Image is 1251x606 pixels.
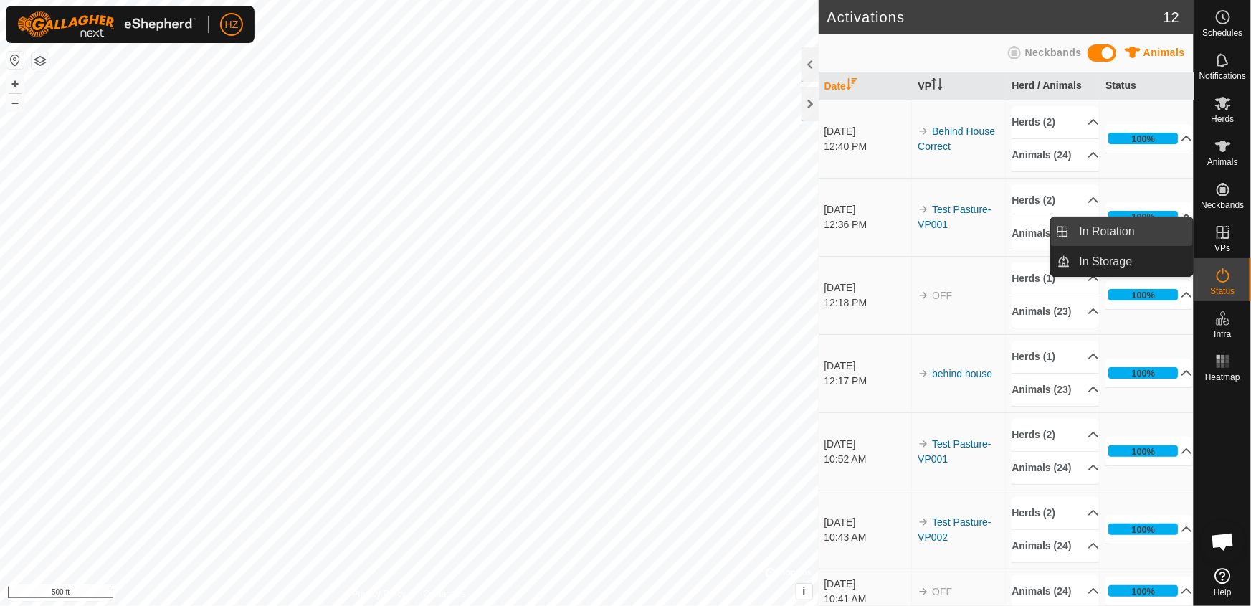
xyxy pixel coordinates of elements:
span: Neckbands [1201,201,1244,209]
p-accordion-header: Herds (1) [1012,262,1098,295]
th: Herd / Animals [1006,72,1100,100]
span: Notifications [1199,72,1246,80]
p-accordion-header: 100% [1105,359,1192,387]
p-accordion-header: 100% [1105,437,1192,465]
p-accordion-header: Animals (24) [1012,452,1098,484]
span: Animals [1143,47,1185,58]
a: Privacy Policy [353,587,406,600]
a: Contact Us [423,587,465,600]
p-accordion-header: Herds (1) [1012,341,1098,373]
span: Status [1210,287,1235,295]
div: [DATE] [824,515,911,530]
span: Neckbands [1025,47,1082,58]
p-accordion-header: Animals (24) [1012,530,1098,562]
p-accordion-header: Animals (23) [1012,374,1098,406]
img: arrow [918,290,929,301]
a: Test Pasture-VP001 [918,438,991,465]
p-accordion-header: Herds (2) [1012,184,1098,217]
div: 100% [1108,445,1178,457]
div: [DATE] [824,280,911,295]
a: In Rotation [1071,217,1194,246]
div: [DATE] [824,359,911,374]
img: arrow [918,368,929,379]
a: behind house [932,368,992,379]
div: 100% [1108,133,1178,144]
span: In Storage [1080,253,1133,270]
span: Help [1214,588,1232,597]
span: OFF [932,586,952,597]
a: Help [1194,562,1251,602]
span: i [802,585,805,597]
p-accordion-header: 100% [1105,202,1192,231]
span: HZ [225,17,239,32]
button: – [6,94,24,111]
span: 12 [1164,6,1179,28]
li: In Rotation [1051,217,1193,246]
a: Behind House Correct [918,126,995,152]
a: Test Pasture-VP001 [918,204,991,230]
p-accordion-header: Herds (2) [1012,419,1098,451]
p-accordion-header: Herds (2) [1012,497,1098,529]
p-accordion-header: 100% [1105,577,1192,605]
img: arrow [918,126,929,137]
div: 100% [1108,211,1178,222]
img: arrow [918,438,929,450]
span: OFF [932,290,952,301]
div: [DATE] [824,124,911,139]
li: In Storage [1051,247,1193,276]
div: Open chat [1202,520,1245,563]
th: VP [912,72,1006,100]
span: Herds [1211,115,1234,123]
div: 10:52 AM [824,452,911,467]
span: In Rotation [1080,223,1135,240]
div: 100% [1131,445,1155,458]
img: arrow [918,586,929,597]
div: 100% [1108,367,1178,379]
div: 100% [1131,366,1155,380]
p-accordion-header: Herds (2) [1012,106,1098,138]
h2: Activations [827,9,1164,26]
div: 12:18 PM [824,295,911,311]
span: Infra [1214,330,1231,338]
p-sorticon: Activate to sort [846,80,857,92]
span: Heatmap [1205,373,1240,382]
button: Map Layers [32,52,49,70]
p-accordion-header: 100% [1105,280,1192,309]
div: 100% [1108,524,1178,535]
div: 100% [1131,288,1155,302]
img: arrow [918,204,929,215]
button: Reset Map [6,52,24,69]
span: VPs [1214,244,1230,252]
div: 100% [1108,585,1178,597]
p-accordion-header: 100% [1105,124,1192,153]
div: 100% [1131,584,1155,598]
p-accordion-header: Animals (24) [1012,139,1098,171]
span: Animals [1207,158,1238,166]
th: Date [819,72,913,100]
a: Test Pasture-VP002 [918,516,991,543]
span: Schedules [1202,29,1242,37]
a: In Storage [1071,247,1194,276]
button: i [796,584,812,600]
div: 100% [1108,289,1178,300]
p-accordion-header: Animals (24) [1012,217,1098,250]
div: [DATE] [824,202,911,217]
img: Gallagher Logo [17,11,196,37]
div: 12:40 PM [824,139,911,154]
div: [DATE] [824,437,911,452]
p-accordion-header: 100% [1105,515,1192,544]
div: 100% [1131,132,1155,146]
th: Status [1100,72,1194,100]
p-accordion-header: Animals (23) [1012,295,1098,328]
div: 12:36 PM [824,217,911,232]
div: 100% [1131,523,1155,536]
button: + [6,75,24,93]
div: [DATE] [824,577,911,592]
p-sorticon: Activate to sort [931,80,943,92]
img: arrow [918,516,929,528]
div: 12:17 PM [824,374,911,389]
div: 10:43 AM [824,530,911,545]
